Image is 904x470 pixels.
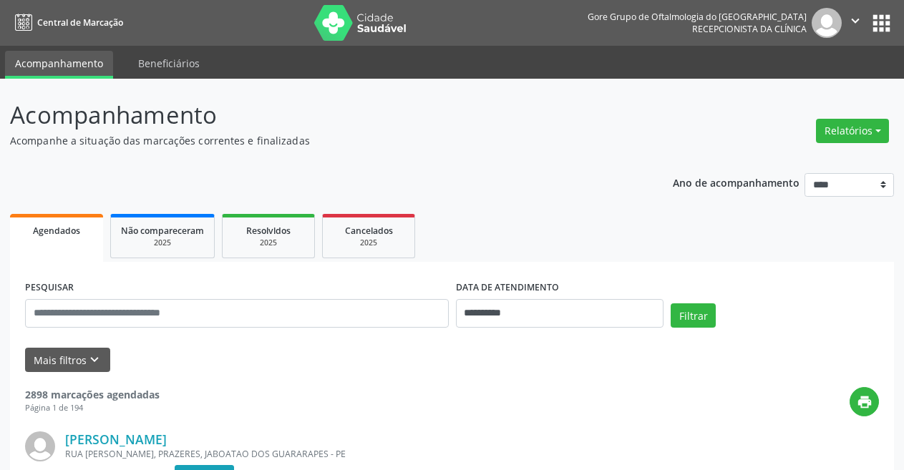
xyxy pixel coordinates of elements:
[37,16,123,29] span: Central de Marcação
[671,303,716,328] button: Filtrar
[65,448,664,460] div: RUA [PERSON_NAME], PRAZERES, JABOATAO DOS GUARARAPES - PE
[588,11,807,23] div: Gore Grupo de Oftalmologia do [GEOGRAPHIC_DATA]
[33,225,80,237] span: Agendados
[121,225,204,237] span: Não compareceram
[25,348,110,373] button: Mais filtroskeyboard_arrow_down
[5,51,113,79] a: Acompanhamento
[850,387,879,416] button: print
[816,119,889,143] button: Relatórios
[673,173,799,191] p: Ano de acompanhamento
[25,431,55,461] img: img
[857,394,873,410] i: print
[10,11,123,34] a: Central de Marcação
[333,238,404,248] div: 2025
[869,11,894,36] button: apps
[847,13,863,29] i: 
[345,225,393,237] span: Cancelados
[128,51,210,76] a: Beneficiários
[10,97,629,133] p: Acompanhamento
[246,225,291,237] span: Resolvidos
[692,23,807,35] span: Recepcionista da clínica
[456,277,559,299] label: DATA DE ATENDIMENTO
[121,238,204,248] div: 2025
[25,402,160,414] div: Página 1 de 194
[25,277,74,299] label: PESQUISAR
[233,238,304,248] div: 2025
[842,8,869,38] button: 
[812,8,842,38] img: img
[25,388,160,401] strong: 2898 marcações agendadas
[10,133,629,148] p: Acompanhe a situação das marcações correntes e finalizadas
[87,352,102,368] i: keyboard_arrow_down
[65,431,167,447] a: [PERSON_NAME]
